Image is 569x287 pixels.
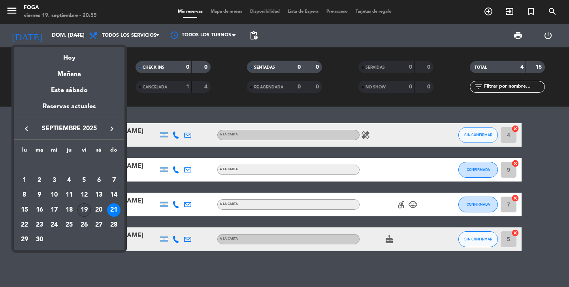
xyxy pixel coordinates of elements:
[33,174,46,187] div: 2
[62,203,77,218] td: 18 de septiembre de 2025
[18,203,31,217] div: 15
[22,124,31,133] i: keyboard_arrow_left
[92,203,107,218] td: 20 de septiembre de 2025
[32,203,47,218] td: 16 de septiembre de 2025
[17,218,32,233] td: 22 de septiembre de 2025
[47,173,62,188] td: 3 de septiembre de 2025
[92,188,106,202] div: 13
[62,203,76,217] div: 18
[17,233,32,248] td: 29 de septiembre de 2025
[92,173,107,188] td: 6 de septiembre de 2025
[47,203,61,217] div: 17
[47,146,62,158] th: miércoles
[106,203,121,218] td: 21 de septiembre de 2025
[92,188,107,203] td: 13 de septiembre de 2025
[77,188,91,202] div: 12
[14,79,124,101] div: Este sábado
[92,146,107,158] th: sábado
[62,174,76,187] div: 4
[17,188,32,203] td: 8 de septiembre de 2025
[106,146,121,158] th: domingo
[77,188,92,203] td: 12 de septiembre de 2025
[62,188,77,203] td: 11 de septiembre de 2025
[62,218,76,232] div: 25
[47,174,61,187] div: 3
[14,47,124,63] div: Hoy
[33,218,46,232] div: 23
[34,124,105,134] span: septiembre 2025
[92,218,107,233] td: 27 de septiembre de 2025
[32,146,47,158] th: martes
[47,188,61,202] div: 10
[105,124,119,134] button: keyboard_arrow_right
[92,203,106,217] div: 20
[62,173,77,188] td: 4 de septiembre de 2025
[19,124,34,134] button: keyboard_arrow_left
[47,203,62,218] td: 17 de septiembre de 2025
[77,173,92,188] td: 5 de septiembre de 2025
[77,203,92,218] td: 19 de septiembre de 2025
[17,146,32,158] th: lunes
[62,218,77,233] td: 25 de septiembre de 2025
[77,218,91,232] div: 26
[32,233,47,248] td: 30 de septiembre de 2025
[107,124,117,133] i: keyboard_arrow_right
[32,218,47,233] td: 23 de septiembre de 2025
[47,218,61,232] div: 24
[107,188,121,202] div: 14
[18,188,31,202] div: 8
[62,188,76,202] div: 11
[14,63,124,79] div: Mañana
[18,174,31,187] div: 1
[92,174,106,187] div: 6
[17,203,32,218] td: 15 de septiembre de 2025
[18,233,31,246] div: 29
[33,188,46,202] div: 9
[33,203,46,217] div: 16
[17,158,121,173] td: SEP.
[32,173,47,188] td: 2 de septiembre de 2025
[32,188,47,203] td: 9 de septiembre de 2025
[62,146,77,158] th: jueves
[77,218,92,233] td: 26 de septiembre de 2025
[77,146,92,158] th: viernes
[14,101,124,118] div: Reservas actuales
[17,173,32,188] td: 1 de septiembre de 2025
[77,174,91,187] div: 5
[33,233,46,246] div: 30
[106,188,121,203] td: 14 de septiembre de 2025
[47,218,62,233] td: 24 de septiembre de 2025
[47,188,62,203] td: 10 de septiembre de 2025
[92,218,106,232] div: 27
[106,218,121,233] td: 28 de septiembre de 2025
[106,173,121,188] td: 7 de septiembre de 2025
[18,218,31,232] div: 22
[107,174,121,187] div: 7
[107,203,121,217] div: 21
[107,218,121,232] div: 28
[77,203,91,217] div: 19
